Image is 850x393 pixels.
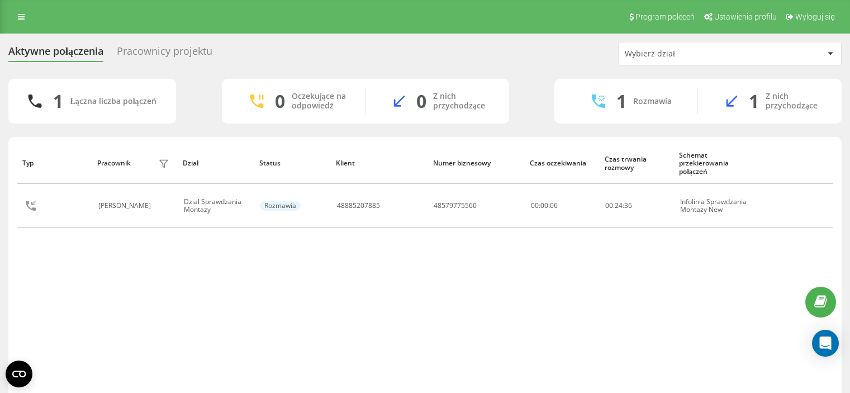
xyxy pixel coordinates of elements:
[336,159,422,167] div: Klient
[53,91,63,112] div: 1
[117,45,212,63] div: Pracownicy projektu
[416,91,426,112] div: 0
[635,12,695,21] span: Program poleceń
[680,198,752,214] div: Infolinia Sprawdzania Montazy New
[70,97,156,106] div: Łączna liczba połączeń
[616,91,626,112] div: 1
[275,91,285,112] div: 0
[605,202,632,210] div: : :
[6,361,32,387] button: Open CMP widget
[184,198,248,214] div: Dzial Sprawdzania Montazy
[812,330,839,357] div: Open Intercom Messenger
[8,45,103,63] div: Aktywne połączenia
[337,202,380,210] div: 48885207885
[679,151,752,176] div: Schemat przekierowania połączeń
[98,202,154,210] div: [PERSON_NAME]
[625,49,758,59] div: Wybierz dział
[183,159,249,167] div: Dział
[292,92,348,111] div: Oczekujące na odpowiedź
[260,201,301,211] div: Rozmawia
[714,12,777,21] span: Ustawienia profilu
[531,202,593,210] div: 00:00:06
[97,159,131,167] div: Pracownik
[633,97,672,106] div: Rozmawia
[530,159,594,167] div: Czas oczekiwania
[433,159,520,167] div: Numer biznesowy
[434,202,477,210] div: 48579775560
[795,12,835,21] span: Wyloguj się
[624,201,632,210] span: 36
[749,91,759,112] div: 1
[605,155,669,172] div: Czas trwania rozmowy
[605,201,613,210] span: 00
[22,159,87,167] div: Typ
[766,92,825,111] div: Z nich przychodzące
[615,201,623,210] span: 24
[433,92,492,111] div: Z nich przychodzące
[259,159,326,167] div: Status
